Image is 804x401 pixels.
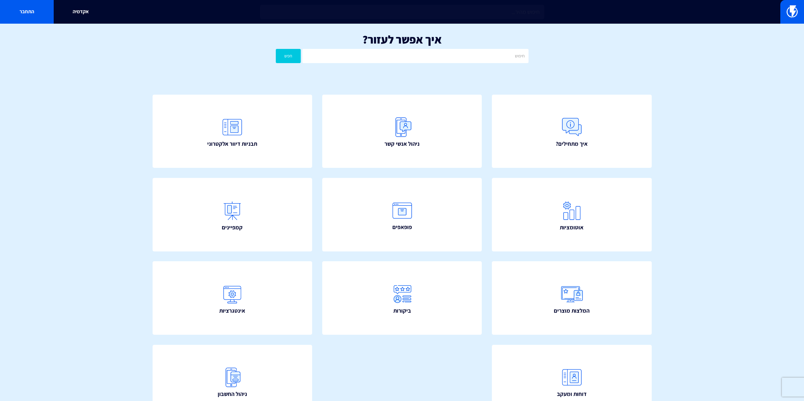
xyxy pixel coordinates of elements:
input: חיפוש [302,49,528,63]
span: פופאפים [392,223,412,231]
span: המלצות מוצרים [554,307,589,315]
span: אוטומציות [560,223,583,232]
a: תבניות דיוור אלקטרוני [153,95,312,168]
span: איך מתחילים? [556,140,588,148]
span: דוחות ומעקב [557,390,587,398]
a: קמפיינים [153,178,312,251]
a: איך מתחילים? [492,95,652,168]
input: חיפוש מהיר... [260,5,544,19]
a: ביקורות [322,261,482,335]
a: ניהול אנשי קשר [322,95,482,168]
h1: איך אפשר לעזור? [9,33,795,46]
a: המלצות מוצרים [492,261,652,335]
span: תבניות דיוור אלקטרוני [207,140,257,148]
button: חפש [276,49,301,63]
a: פופאפים [322,178,482,251]
a: אינטגרציות [153,261,312,335]
span: קמפיינים [222,223,243,232]
span: ניהול אנשי קשר [384,140,420,148]
a: אוטומציות [492,178,652,251]
span: ביקורות [393,307,411,315]
span: ניהול החשבון [218,390,247,398]
span: אינטגרציות [219,307,245,315]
